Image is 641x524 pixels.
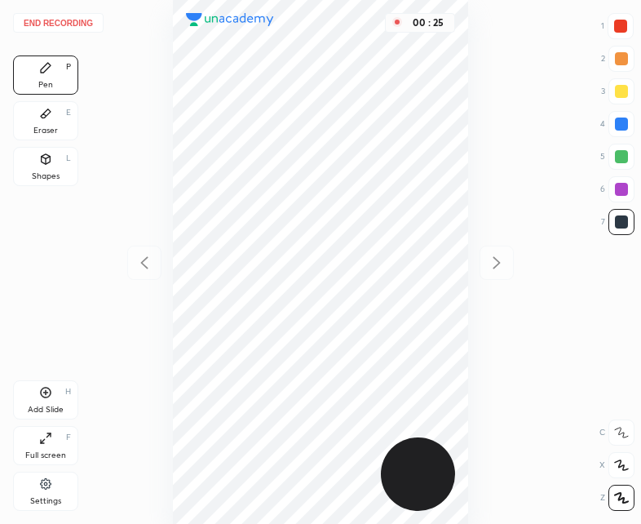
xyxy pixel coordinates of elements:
div: X [599,452,634,478]
div: F [66,433,71,442]
div: Z [600,485,634,511]
div: 3 [601,78,634,104]
div: 1 [601,13,634,39]
button: End recording [13,13,104,33]
img: logo.38c385cc.svg [186,13,274,26]
div: Pen [38,81,53,89]
div: Settings [30,497,61,505]
div: Add Slide [28,406,64,414]
div: 7 [601,209,634,235]
div: P [66,63,71,71]
div: Eraser [33,127,58,135]
div: Full screen [25,451,66,460]
div: Shapes [32,172,60,180]
div: 2 [601,46,634,72]
div: C [599,420,634,446]
div: 4 [600,111,634,137]
div: E [66,109,71,117]
div: 5 [600,144,634,170]
div: H [65,388,71,396]
div: 00 : 25 [409,17,448,29]
div: L [66,154,71,162]
div: 6 [600,176,634,202]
